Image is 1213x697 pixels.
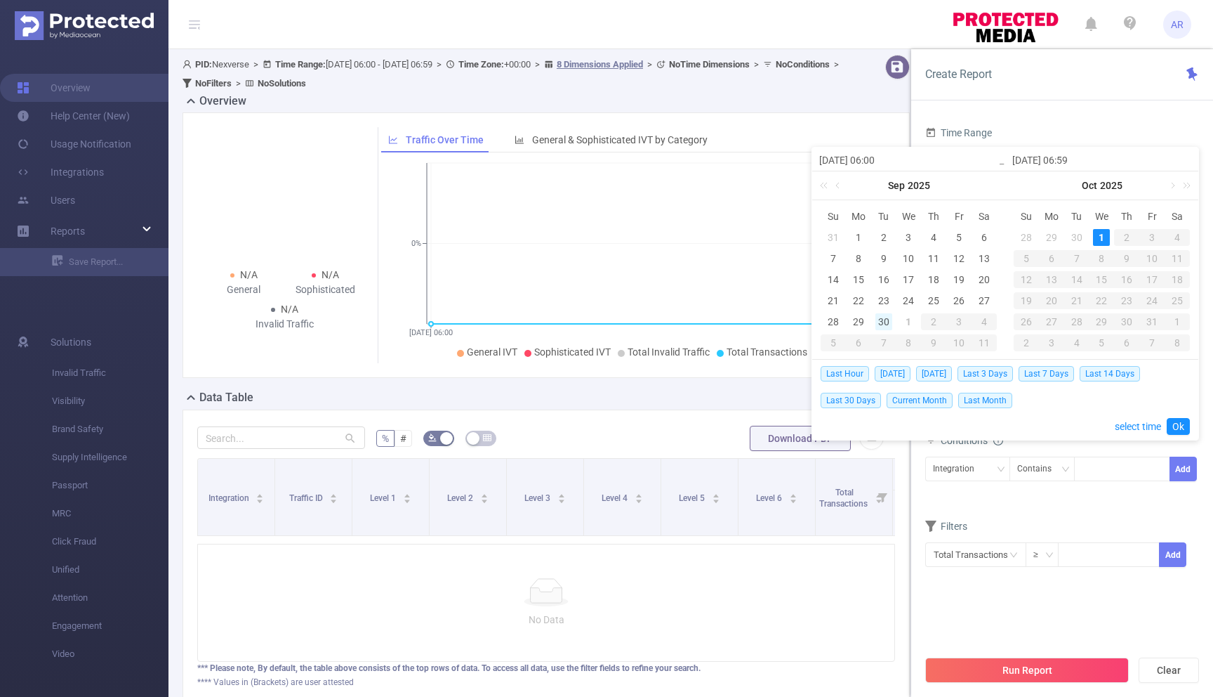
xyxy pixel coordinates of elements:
div: 28 [825,313,842,330]
div: 29 [850,313,867,330]
button: Add [1159,542,1186,567]
span: N/A [281,304,298,315]
div: 2 [1014,334,1039,351]
div: 18 [1165,271,1190,288]
tspan: [DATE] 06:00 [409,328,453,337]
span: General & Sophisticated IVT by Category [532,134,708,145]
td: October 17, 2025 [1139,269,1165,290]
th: Tue [871,206,896,227]
span: [DATE] [875,366,910,382]
div: 13 [1039,271,1064,288]
span: Traffic Over Time [406,134,484,145]
span: Engagement [52,612,168,640]
div: 7 [1139,334,1165,351]
td: November 8, 2025 [1165,332,1190,353]
div: 4 [972,313,997,330]
i: icon: user [183,60,195,69]
div: 7 [1064,250,1089,267]
div: 13 [976,250,993,267]
td: October 6, 2025 [846,332,871,353]
div: 1 [1093,229,1110,246]
div: 3 [1139,229,1165,246]
i: icon: caret-up [256,492,264,496]
td: November 1, 2025 [1165,311,1190,332]
td: September 12, 2025 [946,248,972,269]
a: Next year (Control + right) [1175,171,1193,200]
b: No Filters [195,78,232,89]
div: 9 [875,250,892,267]
td: September 14, 2025 [821,269,846,290]
div: General [203,282,285,297]
span: Current Month [887,393,953,408]
td: October 16, 2025 [1114,269,1139,290]
b: Time Range: [275,59,326,70]
div: 23 [875,292,892,309]
td: September 30, 2025 [871,311,896,332]
div: 6 [846,334,871,351]
th: Fri [946,206,972,227]
div: 28 [1018,229,1035,246]
div: Contains [1017,457,1061,481]
span: > [830,59,843,70]
td: October 13, 2025 [1039,269,1064,290]
td: September 22, 2025 [846,290,871,311]
div: Sort [403,492,411,500]
div: 12 [950,250,967,267]
button: Run Report [925,658,1129,683]
span: > [249,59,263,70]
th: Tue [1064,206,1089,227]
button: Download PDF [750,426,851,451]
b: Time Zone: [458,59,504,70]
td: October 11, 2025 [1165,248,1190,269]
span: Mo [1039,210,1064,223]
td: September 16, 2025 [871,269,896,290]
a: Last year (Control + left) [817,171,835,200]
div: 2 [875,229,892,246]
td: October 4, 2025 [1165,227,1190,248]
div: Integration [933,457,984,481]
span: Visibility [52,387,168,415]
div: 5 [950,229,967,246]
td: October 20, 2025 [1039,290,1064,311]
td: October 5, 2025 [821,332,846,353]
div: 4 [1165,229,1190,246]
td: September 3, 2025 [896,227,922,248]
div: 9 [1114,250,1139,267]
div: 17 [900,271,917,288]
span: [DATE] [916,366,952,382]
span: Total Transactions [727,346,807,358]
td: October 7, 2025 [871,332,896,353]
div: Invalid Traffic [244,317,326,332]
td: October 19, 2025 [1014,290,1039,311]
td: October 6, 2025 [1039,248,1064,269]
h2: Data Table [199,389,253,406]
div: 24 [900,292,917,309]
div: 28 [1064,313,1089,330]
td: September 25, 2025 [921,290,946,311]
td: September 21, 2025 [821,290,846,311]
span: Last Month [958,393,1012,408]
div: 10 [900,250,917,267]
div: 4 [1064,334,1089,351]
span: Nexverse [DATE] 06:00 - [DATE] 06:59 +00:00 [183,59,843,89]
td: October 29, 2025 [1089,311,1115,332]
a: Help Center (New) [17,102,130,130]
div: Sort [329,492,338,500]
div: 8 [1089,250,1115,267]
span: Solutions [51,328,91,356]
td: October 24, 2025 [1139,290,1165,311]
td: October 5, 2025 [1014,248,1039,269]
b: PID: [195,59,212,70]
td: September 24, 2025 [896,290,922,311]
td: October 1, 2025 [1089,227,1115,248]
div: 12 [1014,271,1039,288]
a: Next month (PageDown) [1165,171,1178,200]
span: N/A [322,269,339,280]
th: Wed [1089,206,1115,227]
a: Reports [51,217,85,245]
div: 20 [1039,292,1064,309]
div: 15 [1089,271,1115,288]
span: Total Invalid Traffic [628,346,710,358]
input: End date [1012,152,1191,169]
div: 7 [871,334,896,351]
